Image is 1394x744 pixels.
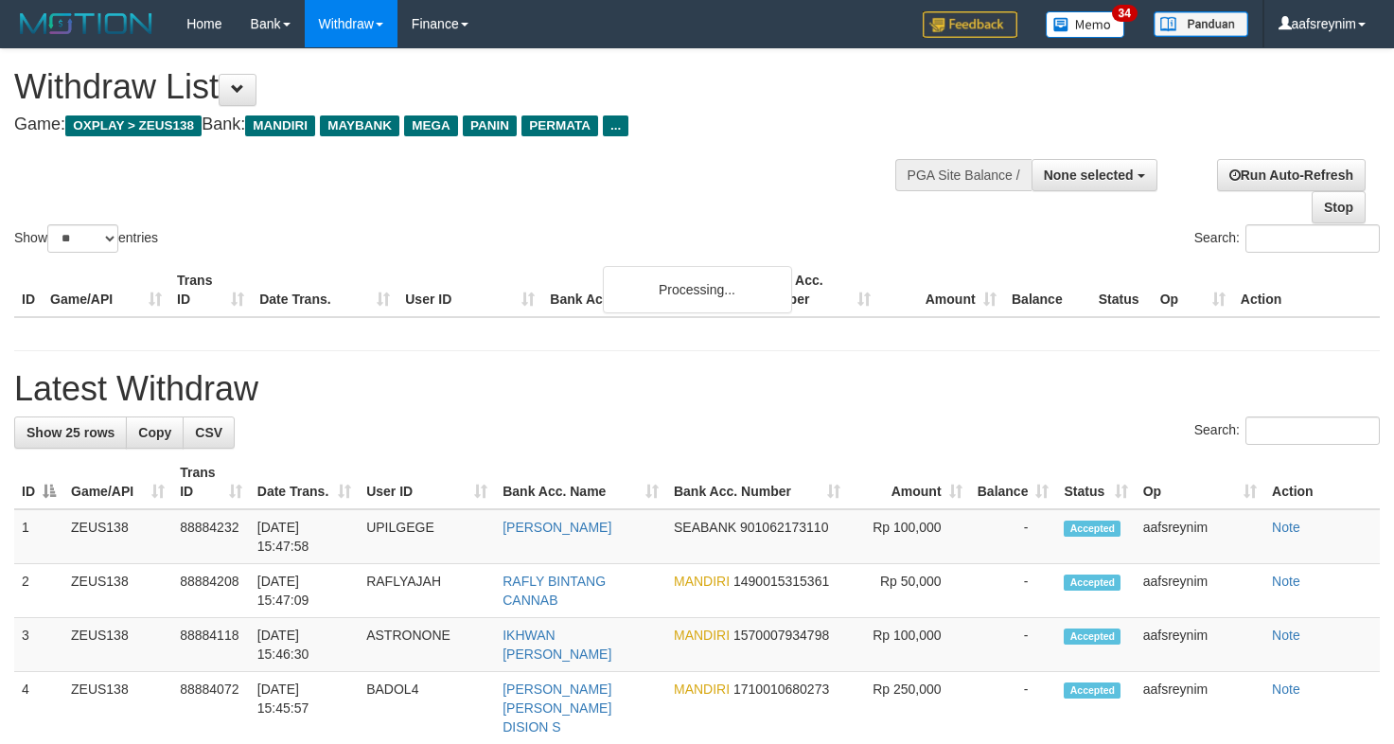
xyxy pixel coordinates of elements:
th: Date Trans.: activate to sort column ascending [250,455,359,509]
span: Show 25 rows [26,425,115,440]
span: Accepted [1064,521,1120,537]
a: RAFLY BINTANG CANNAB [503,574,606,608]
td: Rp 100,000 [848,509,970,564]
td: ASTRONONE [359,618,495,672]
td: aafsreynim [1136,564,1264,618]
td: [DATE] 15:47:58 [250,509,359,564]
td: - [970,564,1057,618]
td: UPILGEGE [359,509,495,564]
a: Run Auto-Refresh [1217,159,1366,191]
th: Trans ID [169,263,252,317]
th: Bank Acc. Name: activate to sort column ascending [495,455,666,509]
span: None selected [1044,168,1134,183]
a: Note [1272,574,1300,589]
a: Show 25 rows [14,416,127,449]
span: MANDIRI [245,115,315,136]
div: Processing... [603,266,792,313]
button: None selected [1032,159,1157,191]
th: Op: activate to sort column ascending [1136,455,1264,509]
td: 2 [14,564,63,618]
span: Copy 1490015315361 to clipboard [733,574,829,589]
span: MEGA [404,115,458,136]
span: MAYBANK [320,115,399,136]
label: Show entries [14,224,158,253]
td: Rp 100,000 [848,618,970,672]
span: Accepted [1064,682,1120,699]
img: Button%20Memo.svg [1046,11,1125,38]
img: panduan.png [1154,11,1248,37]
th: Bank Acc. Name [542,263,751,317]
h4: Game: Bank: [14,115,910,134]
a: CSV [183,416,235,449]
th: ID [14,263,43,317]
h1: Withdraw List [14,68,910,106]
th: Amount: activate to sort column ascending [848,455,970,509]
th: Action [1264,455,1380,509]
a: Note [1272,682,1300,697]
td: [DATE] 15:47:09 [250,564,359,618]
th: Balance [1004,263,1091,317]
a: Copy [126,416,184,449]
div: PGA Site Balance / [895,159,1032,191]
td: RAFLYAJAH [359,564,495,618]
th: Amount [878,263,1004,317]
td: 88884208 [172,564,250,618]
th: Date Trans. [252,263,397,317]
th: Bank Acc. Number [751,263,877,317]
th: Status: activate to sort column ascending [1056,455,1135,509]
td: ZEUS138 [63,564,172,618]
span: ... [603,115,628,136]
a: Note [1272,628,1300,643]
a: [PERSON_NAME] [503,520,611,535]
th: Balance: activate to sort column ascending [970,455,1057,509]
span: Copy 1710010680273 to clipboard [733,682,829,697]
td: aafsreynim [1136,618,1264,672]
th: Action [1233,263,1380,317]
span: PANIN [463,115,517,136]
th: ID: activate to sort column descending [14,455,63,509]
a: Stop [1312,191,1366,223]
td: ZEUS138 [63,509,172,564]
span: Accepted [1064,629,1120,645]
span: MANDIRI [674,682,730,697]
td: 3 [14,618,63,672]
span: Copy 1570007934798 to clipboard [733,628,829,643]
td: 88884118 [172,618,250,672]
a: Note [1272,520,1300,535]
label: Search: [1194,416,1380,445]
span: Accepted [1064,575,1120,591]
span: Copy [138,425,171,440]
td: - [970,618,1057,672]
span: Copy 901062173110 to clipboard [740,520,828,535]
td: [DATE] 15:46:30 [250,618,359,672]
span: CSV [195,425,222,440]
span: OXPLAY > ZEUS138 [65,115,202,136]
th: Trans ID: activate to sort column ascending [172,455,250,509]
span: MANDIRI [674,628,730,643]
td: 88884232 [172,509,250,564]
th: User ID [397,263,542,317]
th: Op [1153,263,1233,317]
img: MOTION_logo.png [14,9,158,38]
input: Search: [1245,224,1380,253]
th: User ID: activate to sort column ascending [359,455,495,509]
td: Rp 50,000 [848,564,970,618]
h1: Latest Withdraw [14,370,1380,408]
img: Feedback.jpg [923,11,1017,38]
select: Showentries [47,224,118,253]
a: [PERSON_NAME] [PERSON_NAME] DISION S [503,682,611,735]
td: 1 [14,509,63,564]
span: MANDIRI [674,574,730,589]
input: Search: [1245,416,1380,445]
th: Game/API: activate to sort column ascending [63,455,172,509]
td: aafsreynim [1136,509,1264,564]
td: - [970,509,1057,564]
span: PERMATA [521,115,598,136]
th: Bank Acc. Number: activate to sort column ascending [666,455,848,509]
td: ZEUS138 [63,618,172,672]
a: IKHWAN [PERSON_NAME] [503,628,611,662]
label: Search: [1194,224,1380,253]
th: Game/API [43,263,169,317]
span: SEABANK [674,520,736,535]
th: Status [1091,263,1153,317]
